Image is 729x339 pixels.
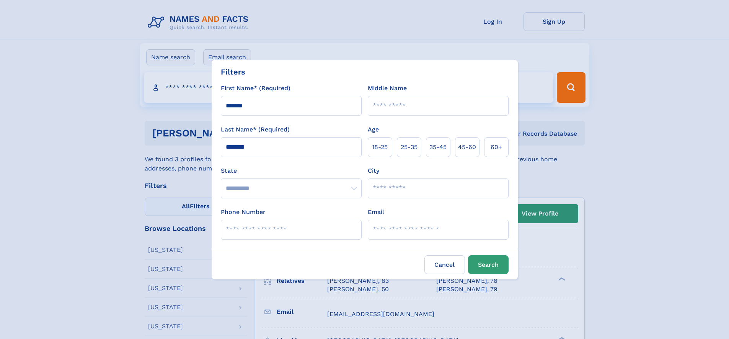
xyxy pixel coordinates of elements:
[221,208,266,217] label: Phone Number
[468,255,509,274] button: Search
[368,84,407,93] label: Middle Name
[221,125,290,134] label: Last Name* (Required)
[368,125,379,134] label: Age
[491,143,502,152] span: 60+
[221,66,245,78] div: Filters
[368,166,379,175] label: City
[401,143,418,152] span: 25‑35
[372,143,388,152] span: 18‑25
[429,143,447,152] span: 35‑45
[368,208,384,217] label: Email
[221,84,290,93] label: First Name* (Required)
[424,255,465,274] label: Cancel
[221,166,362,175] label: State
[458,143,476,152] span: 45‑60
